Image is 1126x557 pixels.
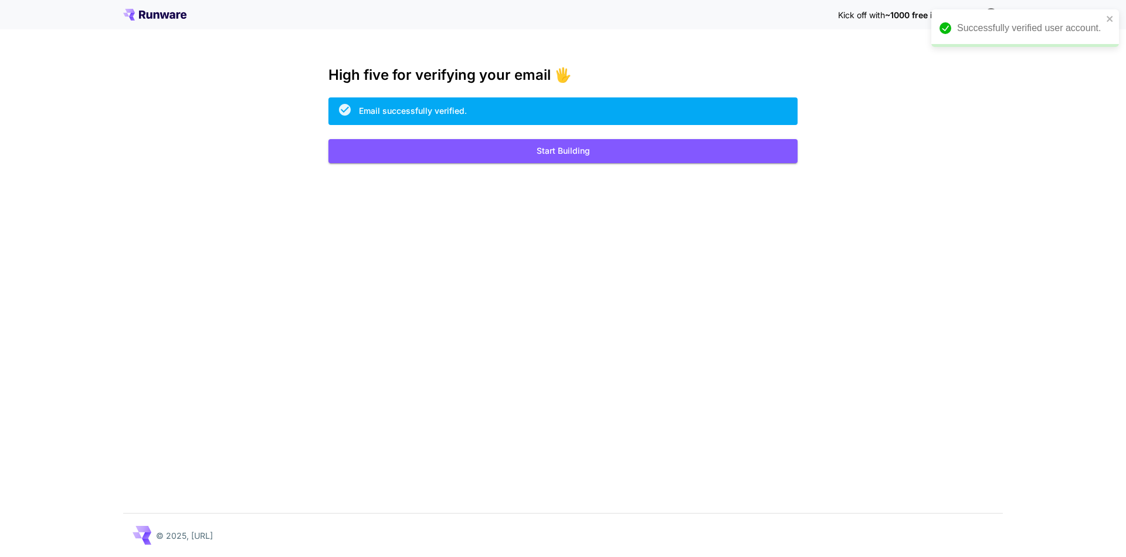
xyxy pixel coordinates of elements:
span: Kick off with [838,10,885,20]
span: ~1000 free images! 🎈 [885,10,975,20]
button: In order to qualify for free credit, you need to sign up with a business email address and click ... [979,2,1003,26]
h3: High five for verifying your email 🖐️ [328,67,798,83]
div: Successfully verified user account. [957,21,1103,35]
div: Email successfully verified. [359,104,467,117]
button: Start Building [328,139,798,163]
p: © 2025, [URL] [156,529,213,542]
button: close [1106,14,1114,23]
